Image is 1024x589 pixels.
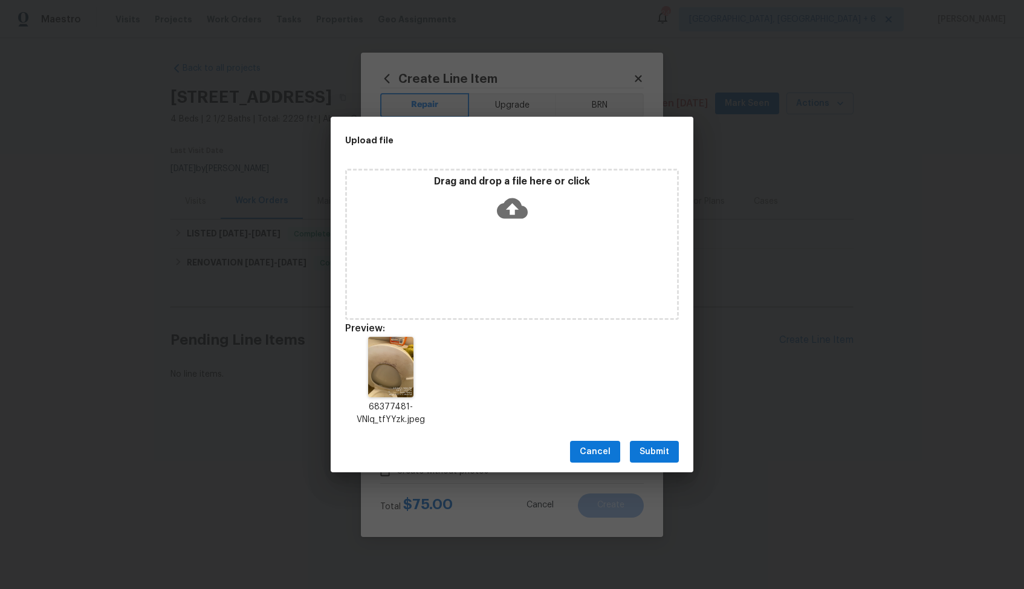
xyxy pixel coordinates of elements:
[345,401,437,426] p: 68377481-VNlq_tfYYzk.jpeg
[368,337,413,397] img: Z
[347,175,677,188] p: Drag and drop a file here or click
[640,444,669,460] span: Submit
[345,134,624,147] h2: Upload file
[630,441,679,463] button: Submit
[570,441,620,463] button: Cancel
[580,444,611,460] span: Cancel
